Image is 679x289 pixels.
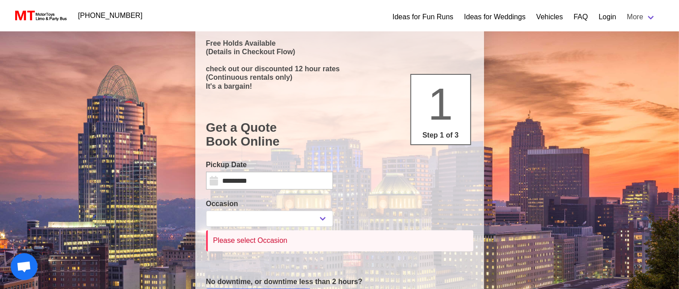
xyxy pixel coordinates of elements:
[206,47,473,56] p: (Details in Checkout Flow)
[206,198,333,209] label: Occasion
[599,12,616,22] a: Login
[213,236,468,246] div: Please select Occasion
[536,12,563,22] a: Vehicles
[206,276,473,287] p: No downtime, or downtime less than 2 hours?
[428,79,453,129] span: 1
[11,253,38,280] a: Open chat
[206,39,473,47] p: Free Holds Available
[13,9,67,22] img: MotorToys Logo
[206,73,473,82] p: (Continuous rentals only)
[392,12,453,22] a: Ideas for Fun Runs
[206,82,473,91] p: It's a bargain!
[622,8,661,26] a: More
[206,65,473,73] p: check out our discounted 12 hour rates
[73,7,148,25] a: [PHONE_NUMBER]
[415,130,467,141] p: Step 1 of 3
[574,12,588,22] a: FAQ
[206,160,333,170] label: Pickup Date
[464,12,526,22] a: Ideas for Weddings
[206,121,473,149] h1: Get a Quote Book Online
